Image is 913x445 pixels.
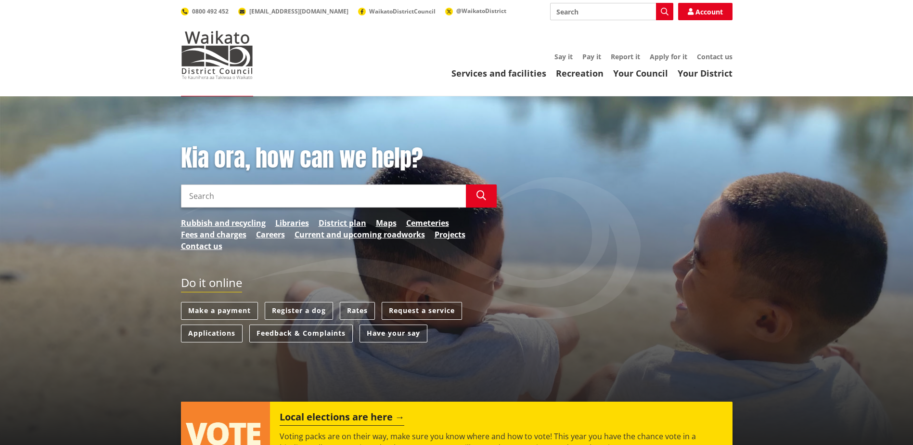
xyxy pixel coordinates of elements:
[406,217,449,229] a: Cemeteries
[445,7,506,15] a: @WaikatoDistrict
[181,240,222,252] a: Contact us
[181,7,229,15] a: 0800 492 452
[582,52,601,61] a: Pay it
[435,229,465,240] a: Projects
[181,144,497,172] h1: Kia ora, how can we help?
[369,7,436,15] span: WaikatoDistrictCouncil
[181,229,246,240] a: Fees and charges
[678,3,733,20] a: Account
[249,7,348,15] span: [EMAIL_ADDRESS][DOMAIN_NAME]
[376,217,397,229] a: Maps
[295,229,425,240] a: Current and upcoming roadworks
[249,325,353,342] a: Feedback & Complaints
[650,52,687,61] a: Apply for it
[456,7,506,15] span: @WaikatoDistrict
[181,302,258,320] a: Make a payment
[181,276,242,293] h2: Do it online
[697,52,733,61] a: Contact us
[611,52,640,61] a: Report it
[360,325,427,342] a: Have your say
[181,217,266,229] a: Rubbish and recycling
[678,67,733,79] a: Your District
[451,67,546,79] a: Services and facilities
[556,67,604,79] a: Recreation
[550,3,673,20] input: Search input
[358,7,436,15] a: WaikatoDistrictCouncil
[181,184,466,208] input: Search input
[265,302,333,320] a: Register a dog
[238,7,348,15] a: [EMAIL_ADDRESS][DOMAIN_NAME]
[256,229,285,240] a: Careers
[181,325,243,342] a: Applications
[319,217,366,229] a: District plan
[275,217,309,229] a: Libraries
[280,411,404,426] h2: Local elections are here
[181,31,253,79] img: Waikato District Council - Te Kaunihera aa Takiwaa o Waikato
[613,67,668,79] a: Your Council
[192,7,229,15] span: 0800 492 452
[554,52,573,61] a: Say it
[340,302,375,320] a: Rates
[382,302,462,320] a: Request a service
